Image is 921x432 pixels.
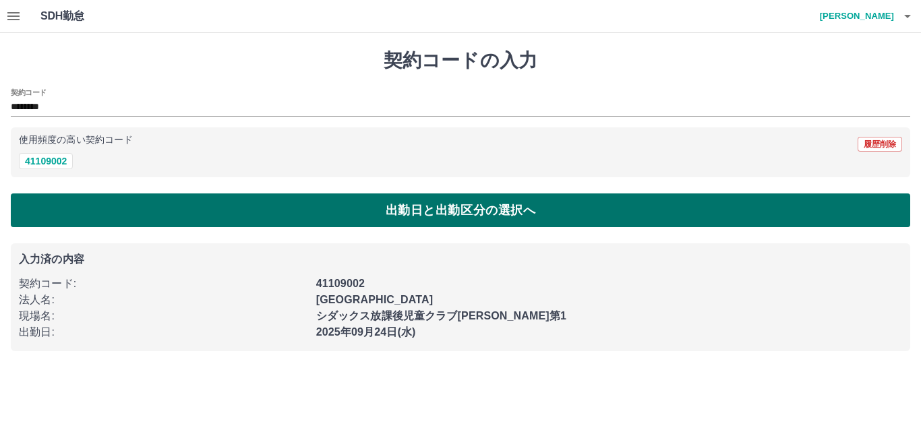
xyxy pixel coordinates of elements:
button: 出勤日と出勤区分の選択へ [11,193,910,227]
h1: 契約コードの入力 [11,49,910,72]
p: 出勤日 : [19,324,308,340]
b: 2025年09月24日(水) [316,326,416,338]
p: 法人名 : [19,292,308,308]
p: 現場名 : [19,308,308,324]
b: シダックス放課後児童クラブ[PERSON_NAME]第1 [316,310,566,321]
button: 41109002 [19,153,73,169]
b: 41109002 [316,278,365,289]
p: 契約コード : [19,276,308,292]
h2: 契約コード [11,87,47,98]
button: 履歴削除 [858,137,902,152]
b: [GEOGRAPHIC_DATA] [316,294,434,305]
p: 使用頻度の高い契約コード [19,135,133,145]
p: 入力済の内容 [19,254,902,265]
